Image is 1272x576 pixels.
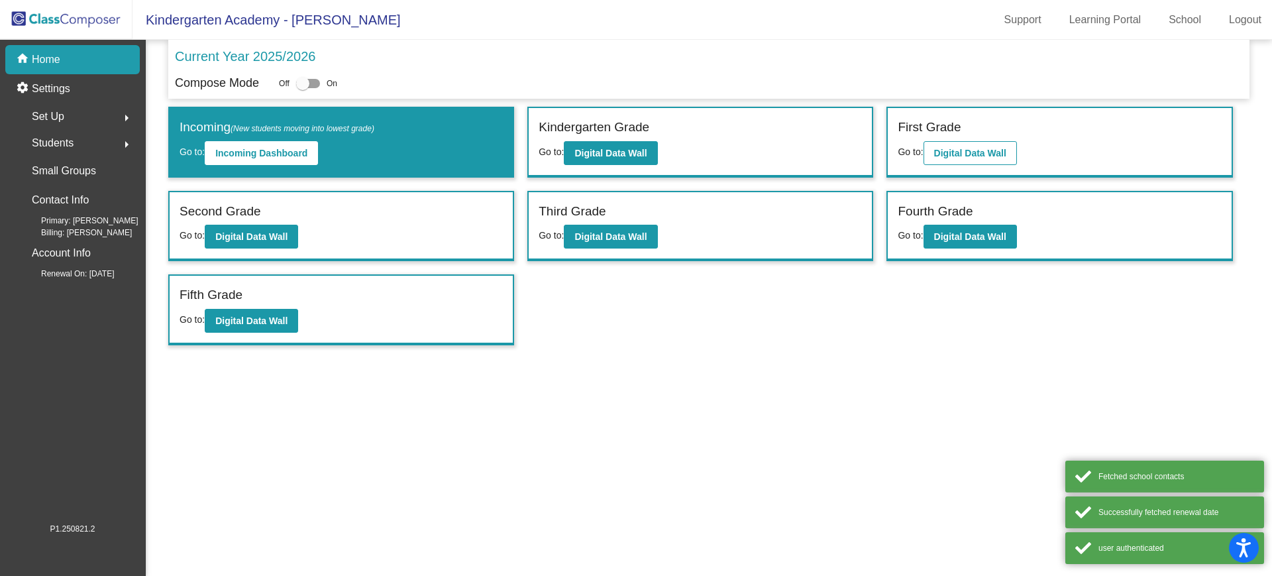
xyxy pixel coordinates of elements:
[215,148,307,158] b: Incoming Dashboard
[175,74,259,92] p: Compose Mode
[934,231,1006,242] b: Digital Data Wall
[32,52,60,68] p: Home
[539,230,564,241] span: Go to:
[539,202,606,221] label: Third Grade
[1098,471,1254,483] div: Fetched school contacts
[119,110,134,126] mat-icon: arrow_right
[934,148,1006,158] b: Digital Data Wall
[175,46,315,66] p: Current Year 2025/2026
[180,286,242,305] label: Fifth Grade
[20,268,114,280] span: Renewal On: [DATE]
[898,202,973,221] label: Fourth Grade
[924,225,1017,249] button: Digital Data Wall
[1059,9,1152,30] a: Learning Portal
[924,141,1017,165] button: Digital Data Wall
[574,231,647,242] b: Digital Data Wall
[898,146,923,157] span: Go to:
[205,141,318,165] button: Incoming Dashboard
[215,231,288,242] b: Digital Data Wall
[119,137,134,152] mat-icon: arrow_right
[32,107,64,126] span: Set Up
[16,81,32,97] mat-icon: settings
[32,81,70,97] p: Settings
[994,9,1052,30] a: Support
[1098,542,1254,554] div: user authenticated
[279,78,290,89] span: Off
[564,225,657,249] button: Digital Data Wall
[180,230,205,241] span: Go to:
[32,191,89,209] p: Contact Info
[20,227,132,239] span: Billing: [PERSON_NAME]
[898,230,923,241] span: Go to:
[205,309,298,333] button: Digital Data Wall
[20,215,138,227] span: Primary: [PERSON_NAME]
[180,202,261,221] label: Second Grade
[231,124,374,133] span: (New students moving into lowest grade)
[132,9,401,30] span: Kindergarten Academy - [PERSON_NAME]
[564,141,657,165] button: Digital Data Wall
[539,118,649,137] label: Kindergarten Grade
[180,118,374,137] label: Incoming
[32,134,74,152] span: Students
[180,314,205,325] span: Go to:
[574,148,647,158] b: Digital Data Wall
[1098,506,1254,518] div: Successfully fetched renewal date
[32,244,91,262] p: Account Info
[205,225,298,249] button: Digital Data Wall
[327,78,337,89] span: On
[1158,9,1212,30] a: School
[16,52,32,68] mat-icon: home
[180,146,205,157] span: Go to:
[539,146,564,157] span: Go to:
[215,316,288,326] b: Digital Data Wall
[32,162,96,180] p: Small Groups
[1218,9,1272,30] a: Logout
[898,118,961,137] label: First Grade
